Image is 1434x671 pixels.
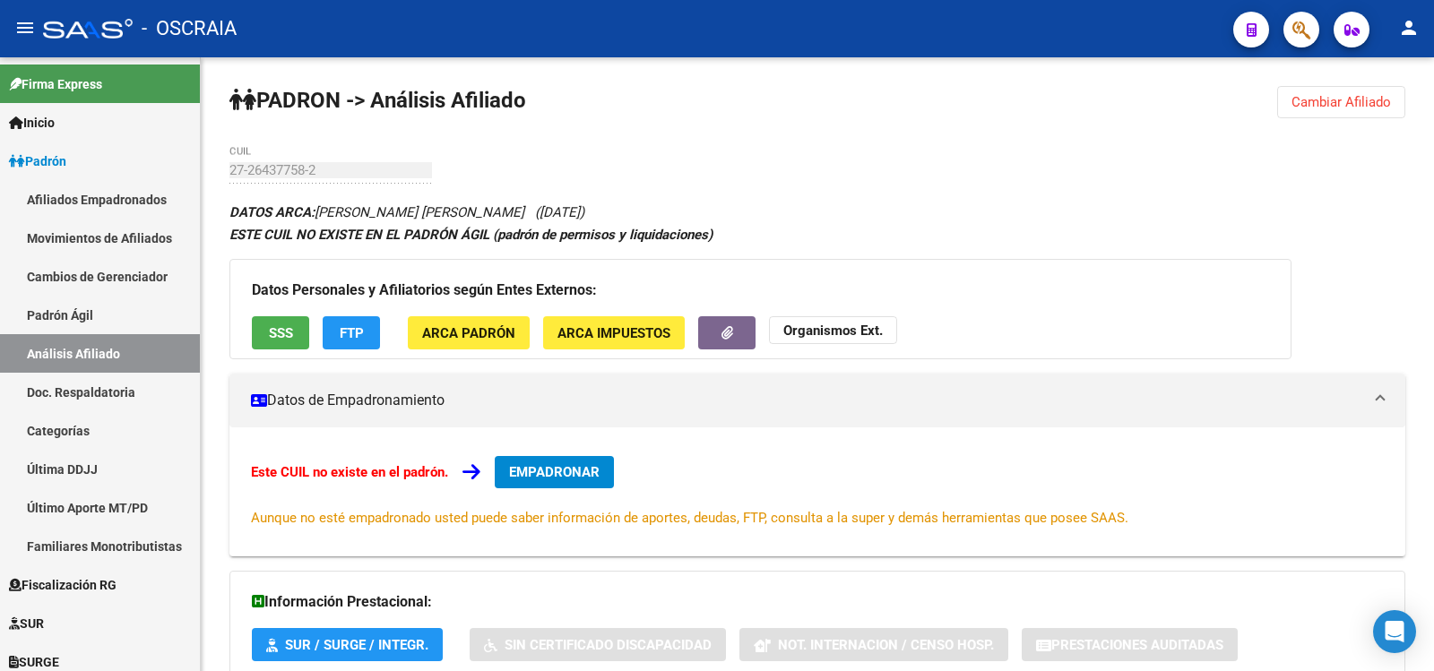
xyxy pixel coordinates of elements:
[323,316,380,349] button: FTP
[229,374,1405,427] mat-expansion-panel-header: Datos de Empadronamiento
[1277,86,1405,118] button: Cambiar Afiliado
[14,17,36,39] mat-icon: menu
[142,9,237,48] span: - OSCRAIA
[1373,610,1416,653] div: Open Intercom Messenger
[557,325,670,341] span: ARCA Impuestos
[229,88,526,113] strong: PADRON -> Análisis Afiliado
[252,316,309,349] button: SSS
[778,637,994,653] span: Not. Internacion / Censo Hosp.
[769,316,897,344] button: Organismos Ext.
[251,464,448,480] strong: Este CUIL no existe en el padrón.
[408,316,530,349] button: ARCA Padrón
[783,323,883,339] strong: Organismos Ext.
[229,204,524,220] span: [PERSON_NAME] [PERSON_NAME]
[495,456,614,488] button: EMPADRONAR
[251,391,1362,410] mat-panel-title: Datos de Empadronamiento
[470,628,726,661] button: Sin Certificado Discapacidad
[9,151,66,171] span: Padrón
[229,427,1405,556] div: Datos de Empadronamiento
[9,74,102,94] span: Firma Express
[543,316,685,349] button: ARCA Impuestos
[9,614,44,633] span: SUR
[229,227,713,243] strong: ESTE CUIL NO EXISTE EN EL PADRÓN ÁGIL (padrón de permisos y liquidaciones)
[422,325,515,341] span: ARCA Padrón
[9,575,117,595] span: Fiscalización RG
[1398,17,1420,39] mat-icon: person
[1022,628,1238,661] button: Prestaciones Auditadas
[252,589,1383,615] h3: Información Prestacional:
[269,325,293,341] span: SSS
[535,204,584,220] span: ([DATE])
[9,113,55,133] span: Inicio
[252,628,443,661] button: SUR / SURGE / INTEGR.
[1051,637,1223,653] span: Prestaciones Auditadas
[505,637,712,653] span: Sin Certificado Discapacidad
[340,325,364,341] span: FTP
[285,637,428,653] span: SUR / SURGE / INTEGR.
[1291,94,1391,110] span: Cambiar Afiliado
[229,204,315,220] strong: DATOS ARCA:
[251,510,1128,526] span: Aunque no esté empadronado usted puede saber información de aportes, deudas, FTP, consulta a la s...
[739,628,1008,661] button: Not. Internacion / Censo Hosp.
[252,278,1269,303] h3: Datos Personales y Afiliatorios según Entes Externos:
[509,464,600,480] span: EMPADRONAR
